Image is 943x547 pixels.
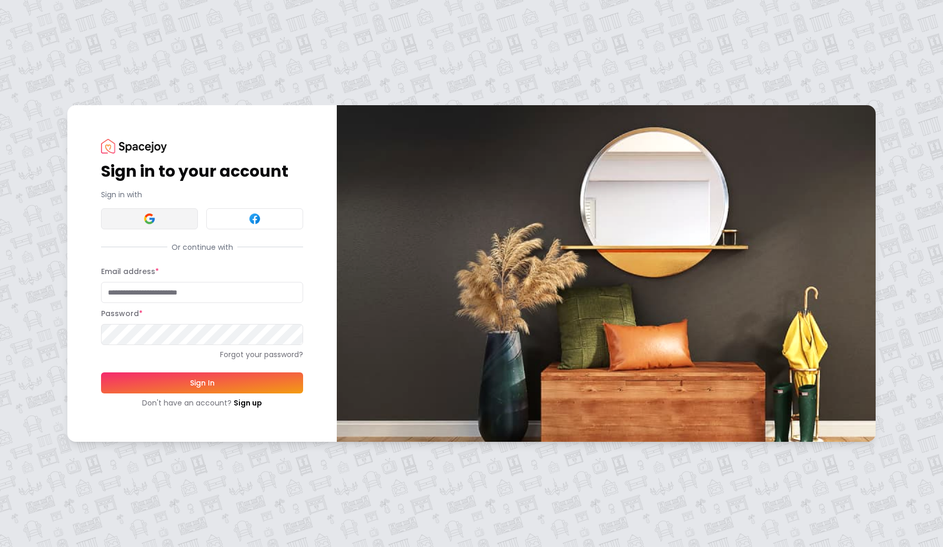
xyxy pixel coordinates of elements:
img: Facebook signin [248,212,261,225]
img: banner [337,105,876,441]
label: Password [101,308,143,319]
h1: Sign in to your account [101,162,303,181]
label: Email address [101,266,159,277]
img: Google signin [143,212,156,225]
a: Forgot your password? [101,349,303,360]
a: Sign up [234,398,262,408]
p: Sign in with [101,189,303,200]
button: Sign In [101,372,303,393]
span: Or continue with [167,242,237,252]
img: Spacejoy Logo [101,139,167,153]
div: Don't have an account? [101,398,303,408]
